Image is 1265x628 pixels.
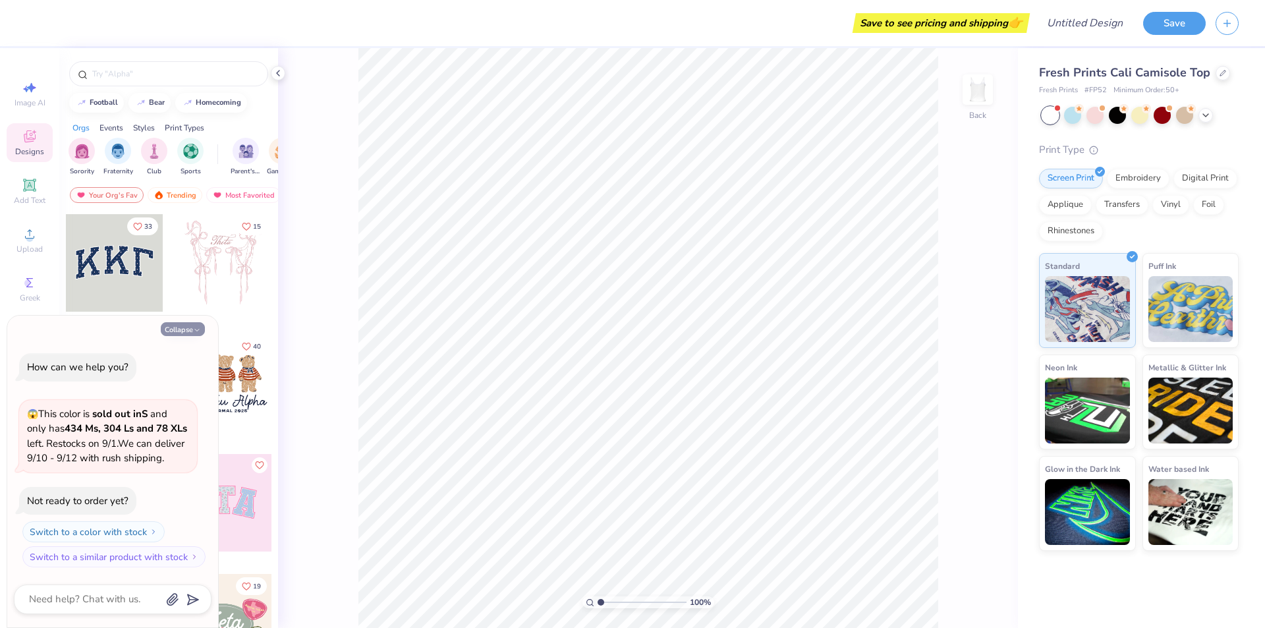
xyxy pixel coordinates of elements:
[183,144,198,159] img: Sports Image
[1193,195,1224,215] div: Foil
[253,583,261,590] span: 19
[69,138,95,177] div: filter for Sorority
[141,138,167,177] button: filter button
[965,76,991,103] img: Back
[231,138,261,177] div: filter for Parent's Weekend
[253,343,261,350] span: 40
[148,187,202,203] div: Trending
[149,99,165,106] div: bear
[1148,378,1233,443] img: Metallic & Glitter Ink
[141,138,167,177] div: filter for Club
[136,99,146,107] img: trend_line.gif
[239,144,254,159] img: Parent's Weekend Image
[690,596,711,608] span: 100 %
[22,546,206,567] button: Switch to a similar product with stock
[252,457,267,473] button: Like
[69,93,124,113] button: football
[150,528,157,536] img: Switch to a color with stock
[1039,142,1239,157] div: Print Type
[267,167,297,177] span: Game Day
[175,93,247,113] button: homecoming
[1036,10,1133,36] input: Untitled Design
[231,167,261,177] span: Parent's Weekend
[91,67,260,80] input: Try "Alpha"
[27,407,187,465] span: This color is and only has left . Restocks on 9/1. We can deliver 9/10 - 9/12 with rush shipping.
[1039,195,1092,215] div: Applique
[236,577,267,595] button: Like
[76,190,86,200] img: most_fav.gif
[128,93,171,113] button: bear
[1152,195,1189,215] div: Vinyl
[1148,479,1233,545] img: Water based Ink
[267,138,297,177] div: filter for Game Day
[70,167,94,177] span: Sorority
[1039,65,1210,80] span: Fresh Prints Cali Camisole Top
[1045,479,1130,545] img: Glow in the Dark Ink
[181,167,201,177] span: Sports
[22,521,165,542] button: Switch to a color with stock
[1045,276,1130,342] img: Standard
[133,122,155,134] div: Styles
[190,553,198,561] img: Switch to a similar product with stock
[14,195,45,206] span: Add Text
[231,138,261,177] button: filter button
[65,422,187,435] strong: 434 Ms, 304 Ls and 78 XLs
[1045,360,1077,374] span: Neon Ink
[236,217,267,235] button: Like
[14,98,45,108] span: Image AI
[99,122,123,134] div: Events
[206,187,281,203] div: Most Favorited
[1148,259,1176,273] span: Puff Ink
[27,360,128,374] div: How can we help you?
[177,138,204,177] button: filter button
[177,138,204,177] div: filter for Sports
[103,138,133,177] button: filter button
[147,167,161,177] span: Club
[76,99,87,107] img: trend_line.gif
[1045,378,1130,443] img: Neon Ink
[90,99,118,106] div: football
[267,138,297,177] button: filter button
[1039,85,1078,96] span: Fresh Prints
[16,244,43,254] span: Upload
[1039,221,1103,241] div: Rhinestones
[20,293,40,303] span: Greek
[70,187,144,203] div: Your Org's Fav
[103,138,133,177] div: filter for Fraternity
[27,408,38,420] span: 😱
[27,494,128,507] div: Not ready to order yet?
[212,190,223,200] img: most_fav.gif
[856,13,1026,33] div: Save to see pricing and shipping
[969,109,986,121] div: Back
[1113,85,1179,96] span: Minimum Order: 50 +
[1143,12,1206,35] button: Save
[161,322,205,336] button: Collapse
[1148,276,1233,342] img: Puff Ink
[1148,360,1226,374] span: Metallic & Glitter Ink
[15,146,44,157] span: Designs
[1045,259,1080,273] span: Standard
[111,144,125,159] img: Fraternity Image
[165,122,204,134] div: Print Types
[236,337,267,355] button: Like
[1039,169,1103,188] div: Screen Print
[183,99,193,107] img: trend_line.gif
[275,144,290,159] img: Game Day Image
[1148,462,1209,476] span: Water based Ink
[92,407,148,420] strong: sold out in S
[154,190,164,200] img: trending.gif
[1096,195,1148,215] div: Transfers
[69,138,95,177] button: filter button
[103,167,133,177] span: Fraternity
[1173,169,1237,188] div: Digital Print
[127,217,158,235] button: Like
[1045,462,1120,476] span: Glow in the Dark Ink
[144,223,152,230] span: 33
[1008,14,1023,30] span: 👉
[74,144,90,159] img: Sorority Image
[72,122,90,134] div: Orgs
[196,99,241,106] div: homecoming
[1107,169,1169,188] div: Embroidery
[1084,85,1107,96] span: # FP52
[147,144,161,159] img: Club Image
